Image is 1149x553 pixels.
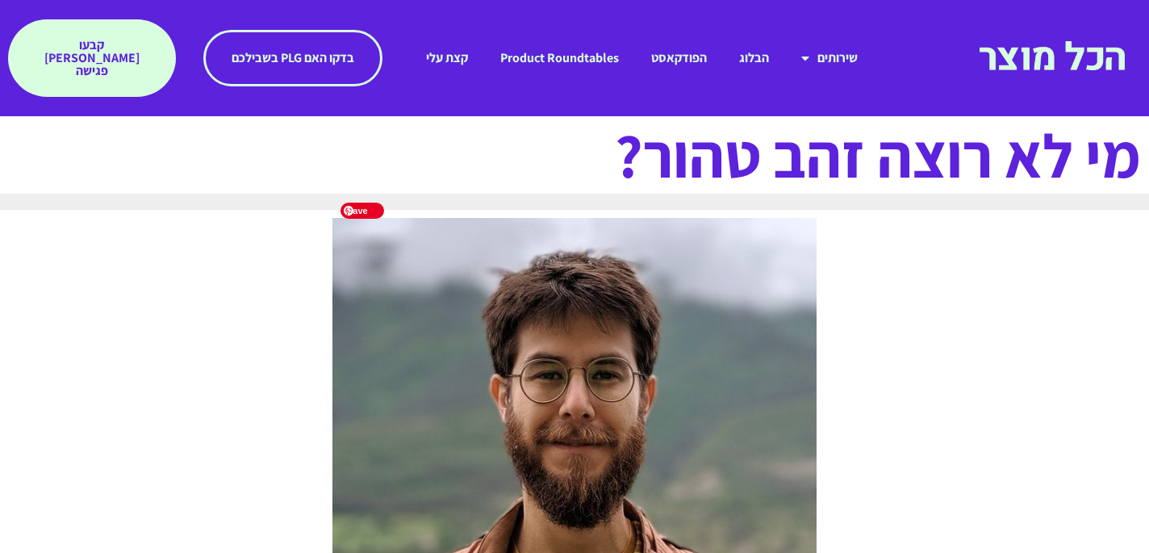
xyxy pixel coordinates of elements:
a: קבעו [PERSON_NAME] פגישה [8,19,176,97]
a: הפודקאסט [635,40,723,77]
a: בדקו האם PLG בשבילכם [203,30,382,86]
a: שירותים [785,40,874,77]
a: קצת עלי [410,40,484,77]
a: הבלוג [723,40,785,77]
a: Product Roundtables [484,40,635,77]
span: Save [341,203,384,219]
h2: מי לא רוצה זהב טהור? [8,124,1141,186]
span: בדקו האם PLG בשבילכם [232,52,354,65]
span: קבעו [PERSON_NAME] פגישה [34,39,150,78]
nav: תפריט [410,40,934,77]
